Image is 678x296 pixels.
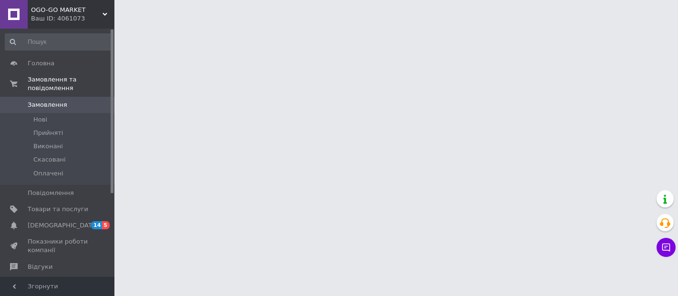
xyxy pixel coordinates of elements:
span: 5 [102,221,110,229]
span: OGO-GO MARKET [31,6,103,14]
span: Оплачені [33,169,63,178]
span: Повідомлення [28,189,74,197]
span: Виконані [33,142,63,151]
span: Показники роботи компанії [28,237,88,255]
span: Відгуки [28,263,52,271]
span: Нові [33,115,47,124]
span: Замовлення та повідомлення [28,75,114,92]
span: [DEMOGRAPHIC_DATA] [28,221,98,230]
button: Чат з покупцем [657,238,676,257]
span: Прийняті [33,129,63,137]
span: Головна [28,59,54,68]
span: Товари та послуги [28,205,88,214]
span: Скасовані [33,155,66,164]
span: 14 [91,221,102,229]
span: Замовлення [28,101,67,109]
input: Пошук [5,33,113,51]
div: Ваш ID: 4061073 [31,14,114,23]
